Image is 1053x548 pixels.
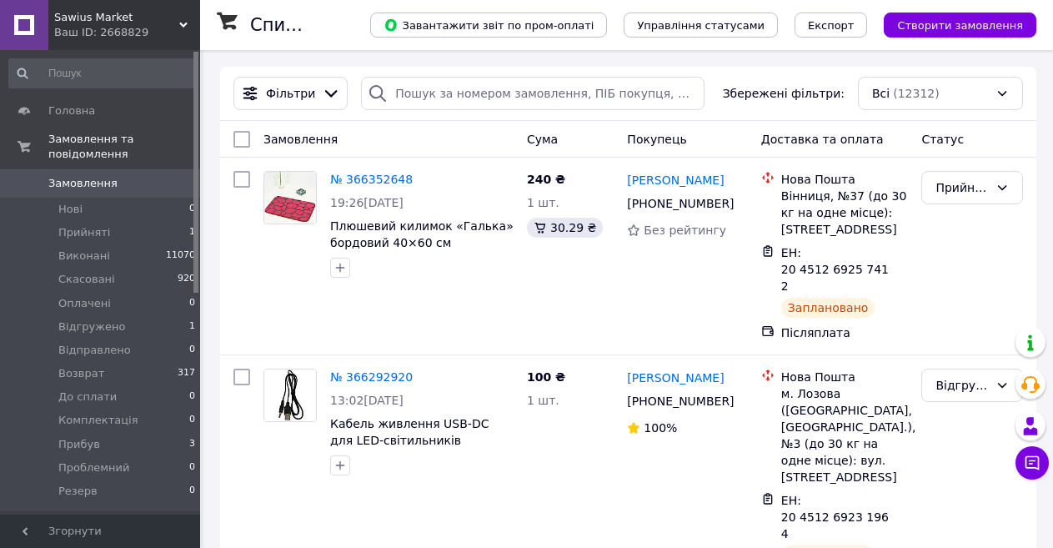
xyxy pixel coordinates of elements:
a: Плюшевий килимок «Галька» бордовий 40×60 см [330,219,514,249]
a: № 366292920 [330,370,413,384]
span: Збережені фільтри: [723,85,845,102]
span: Возврат [58,366,104,381]
span: 0 [189,202,195,217]
span: 240 ₴ [527,173,565,186]
input: Пошук за номером замовлення, ПІБ покупця, номером телефону, Email, номером накладної [361,77,705,110]
span: 11070 [166,249,195,264]
div: Нова Пошта [781,171,909,188]
div: Післяплата [781,324,909,341]
div: м. Лозова ([GEOGRAPHIC_DATA], [GEOGRAPHIC_DATA].), №3 (до 30 кг на одне місце): вул. [STREET_ADDR... [781,385,909,485]
span: Cума [527,133,558,146]
a: [PERSON_NAME] [627,370,724,386]
span: 0 [189,390,195,405]
span: Виконані [58,249,110,264]
div: Заплановано [781,298,875,318]
span: Замовлення [263,133,338,146]
span: 100 ₴ [527,370,565,384]
span: [PHONE_NUMBER] [627,197,734,210]
img: Фото товару [264,370,316,421]
span: Відгружено [58,319,125,334]
span: Управління статусами [637,19,765,32]
span: 0 [189,413,195,428]
button: Управління статусами [624,13,778,38]
span: Експорт [808,19,855,32]
a: Кабель живлення USB-DC для LED-світильників [330,417,489,447]
span: Комплектація [58,413,138,428]
span: Покупець [627,133,686,146]
span: 0 [189,343,195,358]
span: Без рейтингу [644,224,726,237]
h1: Список замовлень [250,15,419,35]
span: 13:02[DATE] [330,394,404,407]
a: № 366352648 [330,173,413,186]
span: 100% [644,421,677,435]
span: Проблемний [58,460,130,475]
div: Прийнято [935,178,989,197]
span: 0 [189,460,195,475]
span: 1 шт. [527,196,559,209]
a: [PERSON_NAME] [627,172,724,189]
span: 1 [189,319,195,334]
input: Пошук [8,58,197,88]
span: Статус [921,133,964,146]
span: 3 [189,437,195,452]
span: Нові [58,202,83,217]
span: ЕН: 20 4512 6923 1964 [781,494,889,540]
span: Резерв [58,484,98,499]
div: Відгружено [935,376,989,395]
span: 0 [189,296,195,311]
span: Відправлено [58,343,131,358]
div: Ваш ID: 2668829 [54,25,200,40]
button: Експорт [795,13,868,38]
span: Головна [48,103,95,118]
span: Прийняті [58,225,110,240]
img: Фото товару [264,172,316,224]
span: Всі [872,85,890,102]
span: [PHONE_NUMBER] [627,395,734,408]
span: 1 шт. [527,394,559,407]
span: Фільтри [266,85,315,102]
a: Фото товару [263,369,317,422]
div: Нова Пошта [781,369,909,385]
a: Створити замовлення [867,18,1036,31]
span: 317 [178,366,195,381]
div: Вінниця, №37 (до 30 кг на одне місце): [STREET_ADDRESS] [781,188,909,238]
a: Фото товару [263,171,317,224]
span: Доставка та оплата [761,133,884,146]
div: 30.29 ₴ [527,218,603,238]
button: Чат з покупцем [1015,446,1049,480]
span: (12312) [893,87,939,100]
button: Створити замовлення [884,13,1036,38]
span: Прибув [58,437,100,452]
span: 1 [189,225,195,240]
span: Замовлення та повідомлення [48,132,200,162]
span: Sawius Market [54,10,179,25]
button: Завантажити звіт по пром-оплаті [370,13,607,38]
span: Скасовані [58,272,115,287]
span: Замовлення [48,176,118,191]
span: Оплачені [58,296,111,311]
span: 0 [189,484,195,499]
span: Створити замовлення [897,19,1023,32]
span: До сплати [58,390,117,405]
span: Завантажити звіт по пром-оплаті [384,18,594,33]
span: 19:26[DATE] [330,196,404,209]
span: 920 [178,272,195,287]
span: ЕН: 20 4512 6925 7412 [781,246,889,293]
